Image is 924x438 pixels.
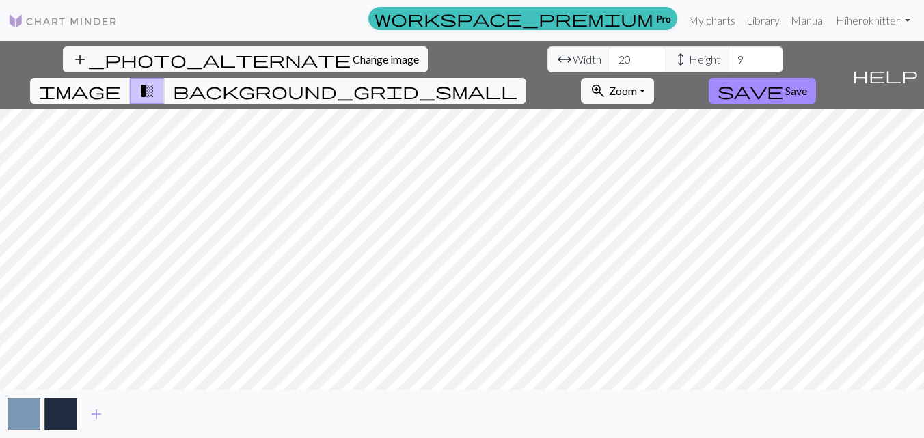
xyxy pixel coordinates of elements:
[39,81,121,100] span: image
[581,78,654,104] button: Zoom
[375,9,653,28] span: workspace_premium
[830,7,916,34] a: Hiheroknitter
[718,81,783,100] span: save
[683,7,741,34] a: My charts
[689,51,720,68] span: Height
[88,405,105,424] span: add
[368,7,677,30] a: Pro
[852,66,918,85] span: help
[785,84,807,97] span: Save
[556,50,573,69] span: arrow_range
[353,53,419,66] span: Change image
[709,78,816,104] button: Save
[846,41,924,109] button: Help
[672,50,689,69] span: height
[609,84,637,97] span: Zoom
[173,81,517,100] span: background_grid_small
[63,46,428,72] button: Change image
[139,81,155,100] span: transition_fade
[590,81,606,100] span: zoom_in
[72,50,351,69] span: add_photo_alternate
[79,401,113,427] button: Add color
[741,7,785,34] a: Library
[785,7,830,34] a: Manual
[573,51,601,68] span: Width
[8,13,118,29] img: Logo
